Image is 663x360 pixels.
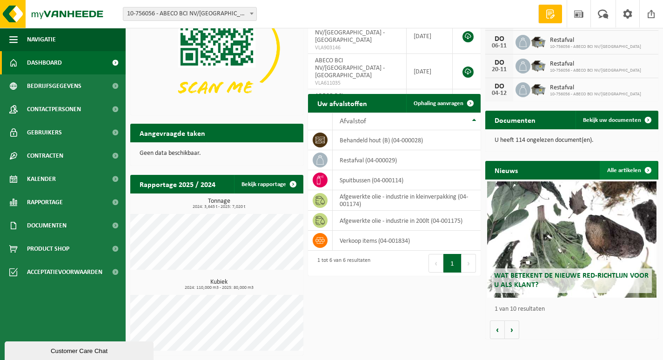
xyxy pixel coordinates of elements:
span: Documenten [27,214,67,237]
h3: Kubiek [135,279,303,290]
button: Volgende [505,320,519,339]
span: Afvalstof [340,118,366,125]
img: WB-5000-GAL-GY-01 [530,33,546,49]
div: DO [490,59,509,67]
td: afgewerkte olie - industrie in 200lt (04-001175) [333,211,481,231]
span: 2024: 110,000 m3 - 2025: 80,000 m3 [135,286,303,290]
span: ABECO BCI NV/[GEOGRAPHIC_DATA] - [GEOGRAPHIC_DATA] [315,57,385,79]
span: Wat betekent de nieuwe RED-richtlijn voor u als klant? [494,272,649,288]
div: 04-12 [490,90,509,97]
span: 2024: 3,645 t - 2025: 7,020 t [135,205,303,209]
span: Bedrijfsgegevens [27,74,81,98]
span: 10-756056 - ABECO BCI NV/[GEOGRAPHIC_DATA] [550,44,641,50]
h2: Aangevraagde taken [130,124,214,142]
p: 1 van 10 resultaten [495,306,654,313]
div: 06-11 [490,43,509,49]
img: WB-5000-GAL-GY-01 [530,57,546,73]
span: Ophaling aanvragen [414,100,463,107]
p: Geen data beschikbaar. [140,150,294,157]
span: VLA903146 [315,44,399,52]
button: Next [462,254,476,273]
span: 10-756056 - ABECO BCI NV/SA - HARELBEKE [123,7,256,20]
span: Contactpersonen [27,98,81,121]
td: [DATE] [407,54,453,89]
span: 10-756056 - ABECO BCI NV/SA - HARELBEKE [123,7,257,21]
a: Alle artikelen [600,161,657,180]
span: Gebruikers [27,121,62,144]
a: Bekijk uw documenten [576,111,657,129]
h2: Uw afvalstoffen [308,94,376,112]
span: Acceptatievoorwaarden [27,260,102,284]
span: Dashboard [27,51,62,74]
button: Vorige [490,320,505,339]
p: U heeft 114 ongelezen document(en). [495,137,649,144]
div: DO [490,83,509,90]
td: restafval (04-000029) [333,150,481,170]
span: Restafval [550,84,641,92]
div: 20-11 [490,67,509,73]
span: Navigatie [27,28,56,51]
td: spuitbussen (04-000114) [333,170,481,190]
iframe: chat widget [5,340,155,360]
span: Rapportage [27,191,63,214]
div: 1 tot 6 van 6 resultaten [313,253,370,273]
td: behandeld hout (B) (04-000028) [333,130,481,150]
span: Contracten [27,144,63,167]
button: 1 [443,254,462,273]
span: Restafval [550,37,641,44]
span: Kalender [27,167,56,191]
button: Previous [429,254,443,273]
span: Restafval [550,60,641,68]
span: Product Shop [27,237,69,260]
a: Wat betekent de nieuwe RED-richtlijn voor u als klant? [487,181,656,298]
h3: Tonnage [135,198,303,209]
span: ABECO BCI NV/[GEOGRAPHIC_DATA] - [GEOGRAPHIC_DATA] [315,22,385,44]
img: WB-5000-GAL-GY-01 [530,81,546,97]
td: verkoop items (04-001834) [333,231,481,251]
td: afgewerkte olie - industrie in kleinverpakking (04-001174) [333,190,481,211]
span: VLA611035 [315,80,399,87]
span: 10-756056 - ABECO BCI NV/[GEOGRAPHIC_DATA] [550,92,641,97]
h2: Rapportage 2025 / 2024 [130,175,225,193]
div: DO [490,35,509,43]
h2: Nieuws [485,161,527,179]
a: Ophaling aanvragen [406,94,480,113]
h2: Documenten [485,111,545,129]
td: [DATE] [407,19,453,54]
span: Bekijk uw documenten [583,117,641,123]
span: 10-756056 - ABECO BCI NV/[GEOGRAPHIC_DATA] [550,68,641,73]
a: Bekijk rapportage [234,175,302,193]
